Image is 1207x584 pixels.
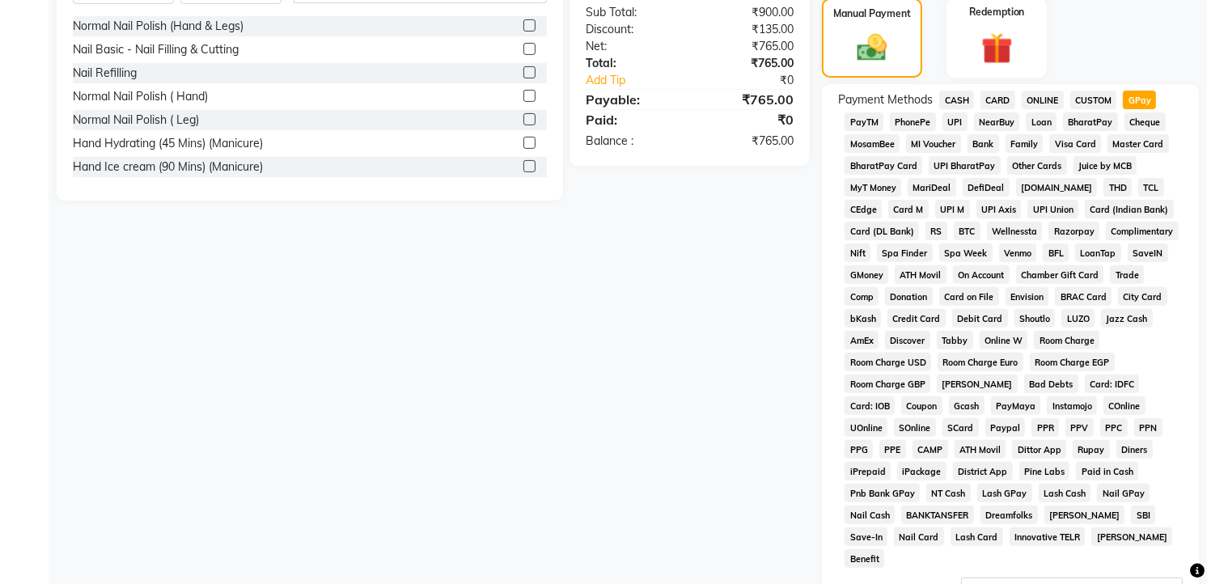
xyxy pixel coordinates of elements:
span: Spa Week [939,243,993,262]
div: Discount: [574,21,690,38]
span: BharatPay [1063,112,1118,131]
span: Room Charge EGP [1030,353,1115,371]
span: Nail GPay [1097,484,1150,502]
span: Jazz Cash [1101,309,1153,328]
span: Nail Cash [845,506,895,524]
span: LoanTap [1075,243,1121,262]
span: MariDeal [908,178,956,197]
span: Card: IDFC [1085,375,1140,393]
span: bKash [845,309,881,328]
div: Balance : [574,133,690,150]
div: Nail Basic - Nail Filling & Cutting [73,41,239,58]
span: MosamBee [845,134,900,153]
span: Nift [845,243,870,262]
span: Instamojo [1047,396,1097,415]
span: SaveIN [1128,243,1168,262]
span: PPR [1031,418,1059,437]
label: Redemption [969,5,1025,19]
label: Manual Payment [833,6,911,21]
span: Pnb Bank GPay [845,484,920,502]
span: Discover [885,331,930,349]
span: ONLINE [1022,91,1064,109]
div: ₹0 [709,72,807,89]
span: [PERSON_NAME] [1044,506,1125,524]
span: UPI M [935,200,970,218]
span: Room Charge Euro [938,353,1023,371]
span: COnline [1103,396,1146,415]
div: Normal Nail Polish ( Leg) [73,112,199,129]
span: MyT Money [845,178,901,197]
span: CASH [939,91,974,109]
span: Room Charge [1034,331,1099,349]
span: Visa Card [1049,134,1101,153]
div: Sub Total: [574,4,690,21]
span: Innovative TELR [1010,527,1086,546]
span: Master Card [1107,134,1169,153]
span: TCL [1138,178,1164,197]
span: Bad Debts [1024,375,1078,393]
span: UPI Axis [976,200,1022,218]
span: CUSTOM [1070,91,1117,109]
span: Tabby [937,331,973,349]
span: Lash GPay [977,484,1032,502]
span: UOnline [845,418,887,437]
span: Venmo [999,243,1037,262]
span: UPI Union [1027,200,1078,218]
span: Donation [885,287,933,306]
span: RS [925,222,947,240]
span: City Card [1118,287,1167,306]
span: LUZO [1061,309,1095,328]
div: Normal Nail Polish ( Hand) [73,88,208,105]
a: Add Tip [574,72,709,89]
span: Complimentary [1106,222,1179,240]
span: ATH Movil [895,265,947,284]
span: ATH Movil [955,440,1006,459]
span: CARD [980,91,1015,109]
span: [PERSON_NAME] [937,375,1018,393]
span: PayTM [845,112,883,131]
span: PPV [1065,418,1094,437]
span: PPN [1134,418,1163,437]
img: _gift.svg [972,29,1023,68]
span: SBI [1131,506,1155,524]
span: Lash Cash [1039,484,1091,502]
span: On Account [953,265,1010,284]
span: Comp [845,287,879,306]
span: PhonePe [890,112,936,131]
span: BTC [954,222,980,240]
span: Paypal [985,418,1026,437]
span: Family [1006,134,1044,153]
span: Room Charge GBP [845,375,930,393]
span: GPay [1123,91,1156,109]
span: UPI [942,112,968,131]
span: Razorpay [1048,222,1099,240]
span: Rupay [1073,440,1110,459]
span: Nail Card [894,527,944,546]
span: Cheque [1124,112,1166,131]
span: NT Cash [926,484,971,502]
span: PPE [879,440,906,459]
span: UPI BharatPay [929,156,1001,175]
span: Debit Card [952,309,1008,328]
span: SCard [942,418,979,437]
div: Payable: [574,90,690,109]
span: Gcash [949,396,985,415]
div: ₹900.00 [690,4,807,21]
span: Dittor App [1012,440,1066,459]
div: ₹765.00 [690,55,807,72]
div: Hand Ice cream (90 Mins) (Manicure) [73,159,263,176]
div: Total: [574,55,690,72]
span: PPG [845,440,873,459]
span: Save-In [845,527,887,546]
div: ₹765.00 [690,38,807,55]
span: Chamber Gift Card [1016,265,1104,284]
span: Bank [968,134,999,153]
span: CEdge [845,200,882,218]
span: Payment Methods [838,91,933,108]
span: BRAC Card [1055,287,1112,306]
div: ₹0 [690,110,807,129]
span: Wellnessta [987,222,1043,240]
img: _cash.svg [848,31,896,65]
span: GMoney [845,265,888,284]
span: CAMP [913,440,948,459]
